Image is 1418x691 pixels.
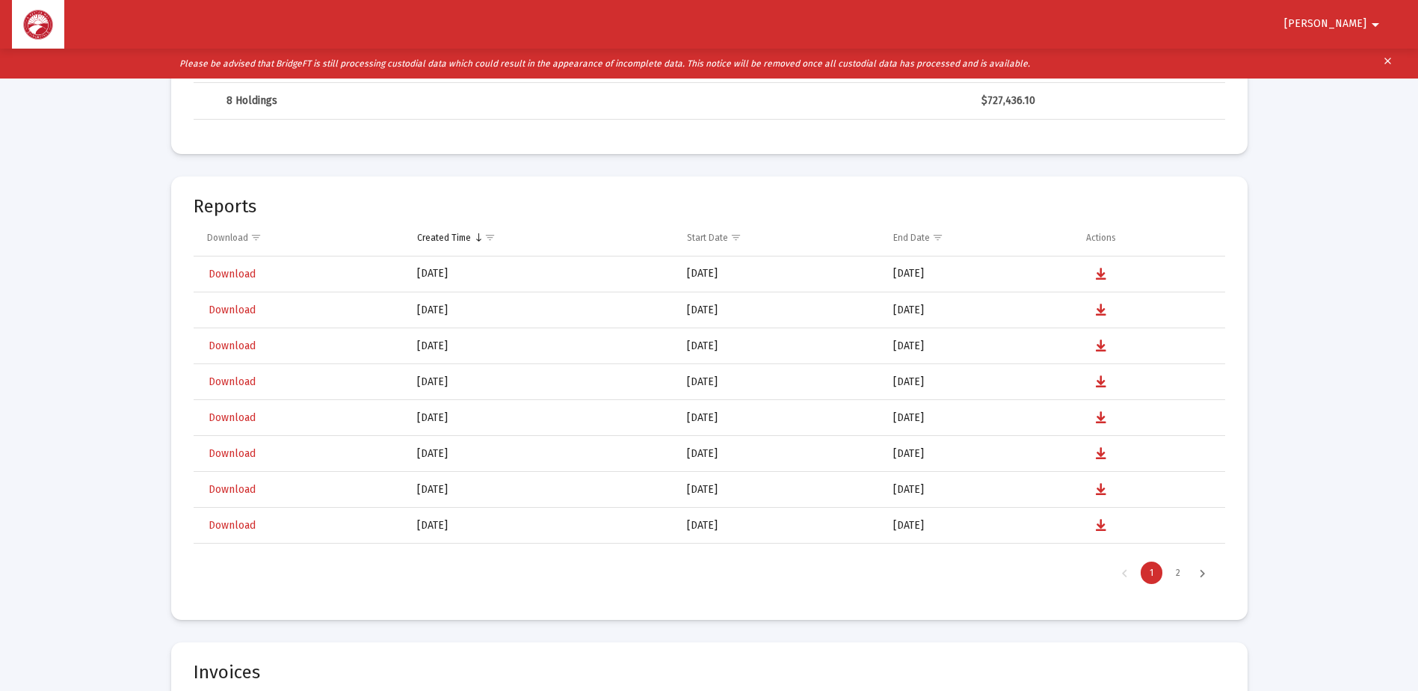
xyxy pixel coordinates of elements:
[209,375,256,388] span: Download
[676,292,882,328] td: [DATE]
[676,508,882,544] td: [DATE]
[417,518,666,533] div: [DATE]
[676,364,882,400] td: [DATE]
[23,10,53,40] img: Dashboard
[209,340,256,352] span: Download
[209,447,256,460] span: Download
[676,544,882,580] td: [DATE]
[676,328,882,364] td: [DATE]
[927,93,1035,108] div: $727,436.10
[194,220,1225,594] div: Data grid
[417,482,666,497] div: [DATE]
[484,232,496,243] span: Show filter options for column 'Created Time'
[676,472,882,508] td: [DATE]
[194,552,1225,594] div: Page Navigation
[893,232,930,244] div: End Date
[883,220,1076,256] td: Column End Date
[209,304,256,316] span: Download
[417,339,666,354] div: [DATE]
[883,544,1076,580] td: [DATE]
[883,436,1076,472] td: [DATE]
[417,375,666,390] div: [DATE]
[932,232,943,243] span: Show filter options for column 'End Date'
[1112,562,1137,584] div: Previous Page
[1190,562,1215,584] div: Next Page
[417,411,666,426] div: [DATE]
[226,93,571,108] div: 8 Holdings
[209,519,256,532] span: Download
[883,508,1076,544] td: [DATE]
[194,199,256,214] mat-card-title: Reports
[179,58,1030,69] i: Please be advised that BridgeFT is still processing custodial data which could result in the appe...
[687,232,728,244] div: Start Date
[883,257,1076,292] td: [DATE]
[676,257,882,292] td: [DATE]
[1086,232,1116,244] div: Actions
[1382,52,1393,75] mat-icon: clear
[209,268,256,280] span: Download
[676,220,882,256] td: Column Start Date
[407,220,676,256] td: Column Created Time
[194,665,260,680] mat-card-title: Invoices
[883,292,1076,328] td: [DATE]
[209,411,256,424] span: Download
[883,328,1076,364] td: [DATE]
[417,266,666,281] div: [DATE]
[883,400,1076,436] td: [DATE]
[1141,562,1162,584] div: Page 1
[250,232,262,243] span: Show filter options for column 'Download'
[1076,220,1225,256] td: Column Actions
[1284,18,1366,31] span: [PERSON_NAME]
[209,483,256,496] span: Download
[417,446,666,461] div: [DATE]
[417,303,666,318] div: [DATE]
[1266,9,1402,39] button: [PERSON_NAME]
[194,220,407,256] td: Column Download
[207,232,248,244] div: Download
[883,364,1076,400] td: [DATE]
[676,436,882,472] td: [DATE]
[1366,10,1384,40] mat-icon: arrow_drop_down
[1167,562,1189,584] div: Page 2
[676,400,882,436] td: [DATE]
[883,472,1076,508] td: [DATE]
[417,232,471,244] div: Created Time
[730,232,742,243] span: Show filter options for column 'Start Date'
